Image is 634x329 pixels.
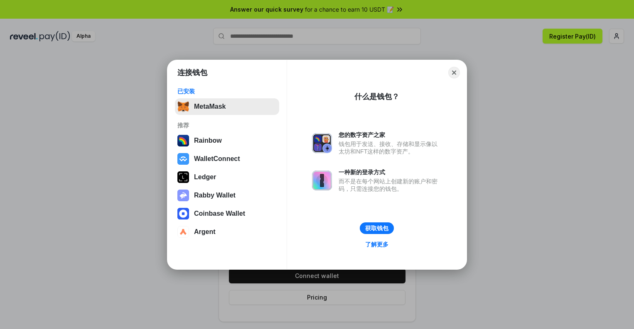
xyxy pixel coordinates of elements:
div: Argent [194,228,216,236]
button: 获取钱包 [360,222,394,234]
button: Rainbow [175,132,279,149]
div: 什么是钱包？ [354,92,399,102]
button: Rabby Wallet [175,187,279,204]
button: Coinbase Wallet [175,205,279,222]
h1: 连接钱包 [177,68,207,78]
img: svg+xml,%3Csvg%20width%3D%2228%22%20height%3D%2228%22%20viewBox%3D%220%200%2028%2028%22%20fill%3D... [177,208,189,219]
div: 获取钱包 [365,224,388,232]
img: svg+xml,%3Csvg%20width%3D%22120%22%20height%3D%22120%22%20viewBox%3D%220%200%20120%20120%22%20fil... [177,135,189,146]
img: svg+xml,%3Csvg%20xmlns%3D%22http%3A%2F%2Fwww.w3.org%2F2000%2Fsvg%22%20width%3D%2228%22%20height%3... [177,171,189,183]
button: Ledger [175,169,279,185]
div: WalletConnect [194,155,240,163]
div: Rainbow [194,137,222,144]
div: Ledger [194,173,216,181]
button: WalletConnect [175,151,279,167]
a: 了解更多 [360,239,393,250]
div: 推荐 [177,122,277,129]
img: svg+xml,%3Csvg%20width%3D%2228%22%20height%3D%2228%22%20viewBox%3D%220%200%2028%2028%22%20fill%3D... [177,153,189,165]
button: Close [448,67,460,78]
div: 一种新的登录方式 [339,168,442,176]
div: Rabby Wallet [194,192,236,199]
button: Argent [175,224,279,240]
div: MetaMask [194,103,226,110]
img: svg+xml,%3Csvg%20xmlns%3D%22http%3A%2F%2Fwww.w3.org%2F2000%2Fsvg%22%20fill%3D%22none%22%20viewBox... [312,171,332,190]
img: svg+xml,%3Csvg%20fill%3D%22none%22%20height%3D%2233%22%20viewBox%3D%220%200%2035%2033%22%20width%... [177,101,189,112]
button: MetaMask [175,98,279,115]
img: svg+xml,%3Csvg%20xmlns%3D%22http%3A%2F%2Fwww.w3.org%2F2000%2Fsvg%22%20fill%3D%22none%22%20viewBox... [312,133,332,153]
div: 已安装 [177,88,277,95]
div: 您的数字资产之家 [339,131,442,139]
img: svg+xml,%3Csvg%20xmlns%3D%22http%3A%2F%2Fwww.w3.org%2F2000%2Fsvg%22%20fill%3D%22none%22%20viewBox... [177,190,189,201]
img: svg+xml,%3Csvg%20width%3D%2228%22%20height%3D%2228%22%20viewBox%3D%220%200%2028%2028%22%20fill%3D... [177,226,189,238]
div: 而不是在每个网站上创建新的账户和密码，只需连接您的钱包。 [339,178,442,193]
div: Coinbase Wallet [194,210,245,217]
div: 钱包用于发送、接收、存储和显示像以太坊和NFT这样的数字资产。 [339,140,442,155]
div: 了解更多 [365,241,388,248]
